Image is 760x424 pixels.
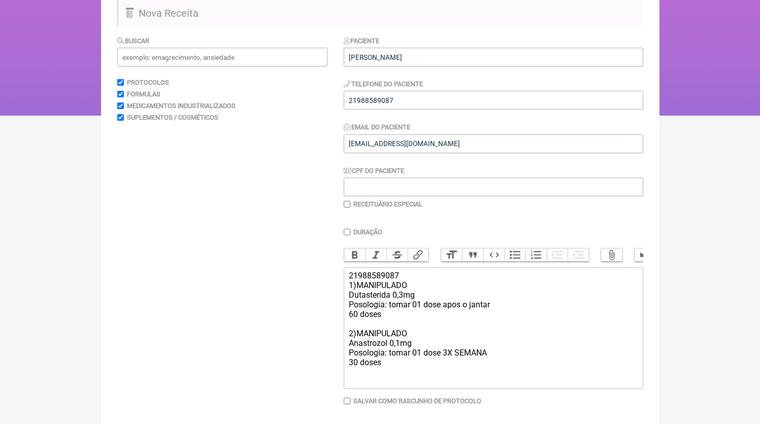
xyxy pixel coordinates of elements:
[505,249,526,262] button: Bullets
[525,249,547,262] button: Numbers
[601,249,622,262] button: Attach Files
[483,249,505,262] button: Code
[635,249,656,262] button: Undo
[547,249,568,262] button: Decrease Level
[127,79,169,86] label: Protocolos
[117,37,150,45] label: Buscar
[127,114,218,121] label: Suplementos / Cosméticos
[441,249,462,262] button: Heading
[127,90,160,98] label: Formulas
[344,167,405,174] label: CPF do Paciente
[127,102,236,110] label: Medicamentos Industrializados
[117,48,327,66] input: exemplo: emagrecimento, ansiedade
[353,397,481,405] label: Salvar como rascunho de Protocolo
[353,200,422,208] label: Receituário Especial
[353,228,382,236] label: Duração
[365,249,386,262] button: Italic
[568,249,589,262] button: Increase Level
[386,249,408,262] button: Strikethrough
[408,249,429,262] button: Link
[344,123,411,131] label: Email do Paciente
[462,249,483,262] button: Quote
[344,249,366,262] button: Bold
[344,37,380,45] label: Paciente
[349,271,637,367] div: 21988589087 1)MANIPULADO Dutasterida 0,3mg Posologia: tomar 01 dose apos o jantar 60 doses 2)MANI...
[344,80,423,88] label: Telefone do Paciente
